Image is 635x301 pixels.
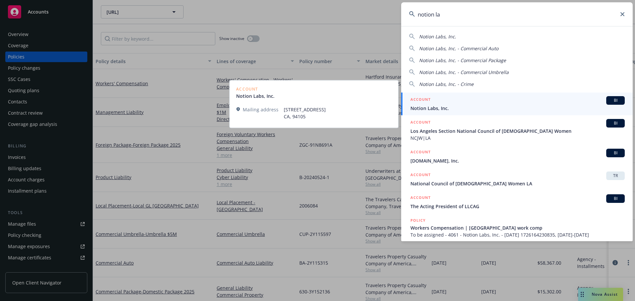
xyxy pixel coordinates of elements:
[419,69,509,75] span: Notion Labs, Inc. - Commercial Umbrella
[401,213,633,242] a: POLICYWorkers Compensation | [GEOGRAPHIC_DATA] work compTo be assigned - 4061 - Notion Labs, Inc....
[609,97,622,103] span: BI
[410,134,625,141] span: NCJW|LA
[609,120,622,126] span: BI
[410,180,625,187] span: National Council of [DEMOGRAPHIC_DATA] Women LA
[401,2,633,26] input: Search...
[401,93,633,115] a: ACCOUNTBINotion Labs, Inc.
[410,128,625,134] span: Los Angeles Section National Council of [DEMOGRAPHIC_DATA] Women
[410,217,426,224] h5: POLICY
[410,105,625,112] span: Notion Labs, Inc.
[609,150,622,156] span: BI
[419,81,474,87] span: Notion Labs, Inc. - Crime
[410,194,431,202] h5: ACCOUNT
[401,115,633,145] a: ACCOUNTBILos Angeles Section National Council of [DEMOGRAPHIC_DATA] WomenNCJW|LA
[609,173,622,179] span: TR
[419,33,456,40] span: Notion Labs, Inc.
[410,224,625,231] span: Workers Compensation | [GEOGRAPHIC_DATA] work comp
[410,157,625,164] span: [DOMAIN_NAME], Inc.
[419,57,506,63] span: Notion Labs, Inc. - Commercial Package
[609,196,622,202] span: BI
[410,96,431,104] h5: ACCOUNT
[410,149,431,157] h5: ACCOUNT
[410,231,625,238] span: To be assigned - 4061 - Notion Labs, Inc. - [DATE] 1726164230835, [DATE]-[DATE]
[410,171,431,179] h5: ACCOUNT
[401,145,633,168] a: ACCOUNTBI[DOMAIN_NAME], Inc.
[401,191,633,213] a: ACCOUNTBIThe Acting President of LLCAG
[410,203,625,210] span: The Acting President of LLCAG
[419,45,498,52] span: Notion Labs, Inc. - Commercial Auto
[401,168,633,191] a: ACCOUNTTRNational Council of [DEMOGRAPHIC_DATA] Women LA
[410,119,431,127] h5: ACCOUNT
